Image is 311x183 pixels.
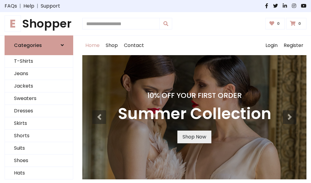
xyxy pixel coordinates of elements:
[5,55,73,68] a: T-Shirts
[5,167,73,179] a: Hats
[5,92,73,105] a: Sweaters
[5,142,73,155] a: Suits
[262,36,281,55] a: Login
[118,91,271,100] h4: 10% Off Your First Order
[177,131,211,143] a: Shop Now
[121,36,147,55] a: Contact
[14,42,42,48] h6: Categories
[23,2,34,10] a: Help
[103,36,121,55] a: Shop
[297,21,302,26] span: 0
[5,35,73,55] a: Categories
[5,105,73,117] a: Dresses
[286,18,306,29] a: 0
[5,17,73,31] h1: Shopper
[118,105,271,123] h3: Summer Collection
[5,17,73,31] a: EShopper
[275,21,281,26] span: 0
[5,68,73,80] a: Jeans
[41,2,60,10] a: Support
[82,36,103,55] a: Home
[5,117,73,130] a: Skirts
[5,80,73,92] a: Jackets
[5,155,73,167] a: Shoes
[34,2,41,10] span: |
[265,18,285,29] a: 0
[5,130,73,142] a: Shorts
[5,2,17,10] a: FAQs
[281,36,306,55] a: Register
[17,2,23,10] span: |
[5,15,21,32] span: E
